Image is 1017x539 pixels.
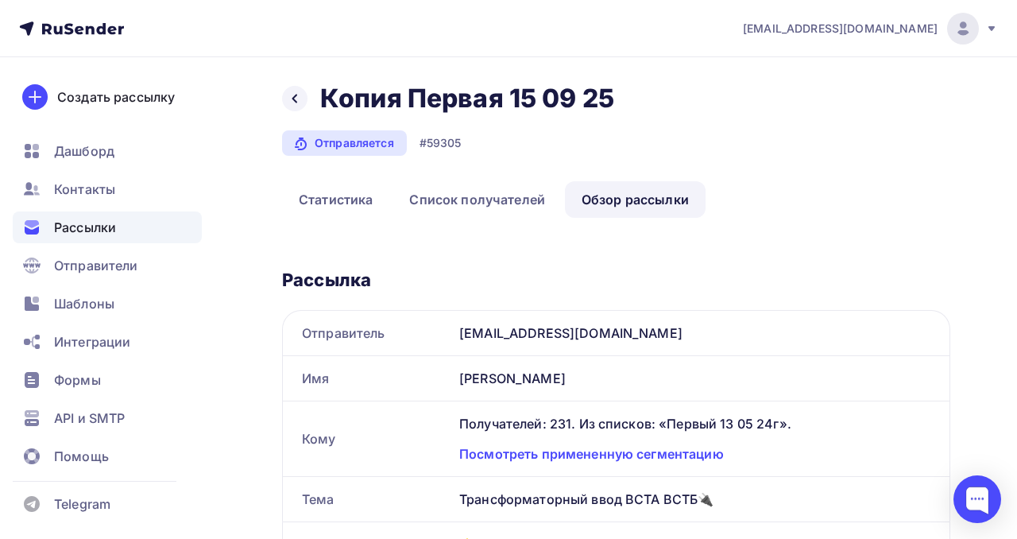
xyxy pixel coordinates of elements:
[54,409,125,428] span: API и SMTP
[54,142,114,161] span: Дашборд
[13,250,202,281] a: Отправители
[459,414,930,433] div: Получателей: 231. Из списков: «Первый 13 05 24г».
[743,21,938,37] span: [EMAIL_ADDRESS][DOMAIN_NAME]
[283,401,453,476] div: Кому
[282,130,407,156] div: Отправляется
[54,180,115,199] span: Контакты
[283,477,453,522] div: Тема
[283,311,453,355] div: Отправитель
[54,294,114,313] span: Шаблоны
[392,181,562,218] a: Список получателей
[13,288,202,320] a: Шаблоны
[282,269,950,291] div: Рассылка
[13,364,202,396] a: Формы
[54,256,138,275] span: Отправители
[57,87,175,107] div: Создать рассылку
[54,494,110,514] span: Telegram
[283,356,453,401] div: Имя
[54,447,109,466] span: Помощь
[565,181,706,218] a: Обзор рассылки
[459,444,930,463] div: Посмотреть примененную сегментацию
[453,356,949,401] div: [PERSON_NAME]
[282,181,389,218] a: Статистика
[13,173,202,205] a: Контакты
[13,211,202,243] a: Рассылки
[453,311,949,355] div: [EMAIL_ADDRESS][DOMAIN_NAME]
[54,332,130,351] span: Интеграции
[420,135,462,151] div: #59305
[453,477,949,522] div: Трансформаторный ввод ВСТА ВСТБ🔌
[54,370,101,390] span: Формы
[54,218,116,237] span: Рассылки
[320,83,614,114] h2: Копия Первая 15 09 25
[13,135,202,167] a: Дашборд
[743,13,998,45] a: [EMAIL_ADDRESS][DOMAIN_NAME]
